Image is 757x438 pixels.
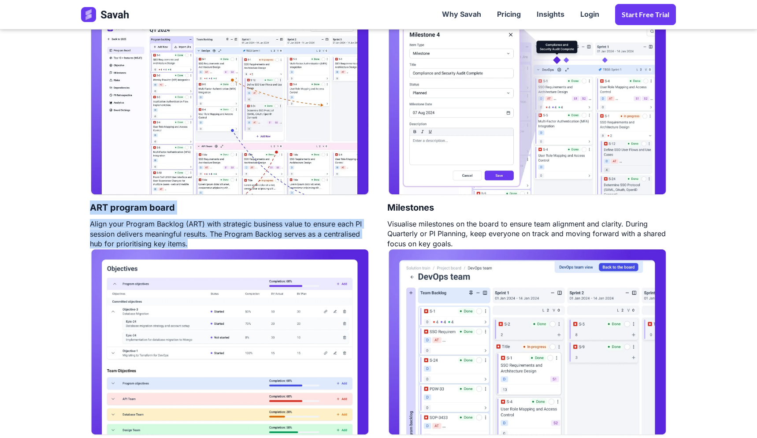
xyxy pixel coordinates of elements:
div: Visualise milestones on the board to ensure team alignment and clarity. During Quarterly or PI Pl... [387,219,667,249]
a: Login [572,1,607,28]
a: Insights [529,1,572,28]
a: Why Savah [434,1,489,28]
img: Program Objectives [90,249,370,436]
a: Start Free trial [615,4,676,25]
iframe: Chat Widget [713,396,757,438]
h4: ART program board [90,196,175,219]
div: Align your Program Backlog (ART) with strategic business value to ensure each PI session delivers... [90,219,370,249]
h4: Milestones [387,196,434,219]
a: Pricing [489,1,529,28]
img: Breakout Team View - Savah [387,249,667,436]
